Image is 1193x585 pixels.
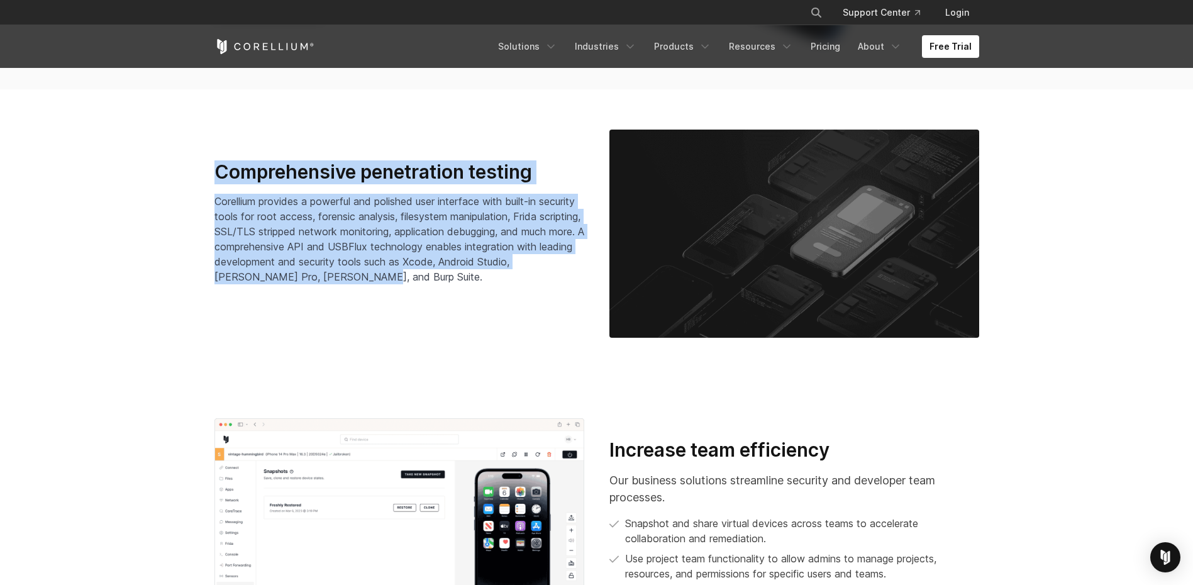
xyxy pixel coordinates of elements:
a: Solutions [491,35,565,58]
a: Resources [721,35,801,58]
a: Products [646,35,719,58]
span: Corellium provides a powerful and polished user interface with built-in security tools for root a... [214,195,584,283]
a: Corellium Home [214,39,314,54]
button: Search [805,1,828,24]
div: Open Intercom Messenger [1150,542,1180,572]
h3: Comprehensive penetration testing [214,160,584,184]
a: Login [935,1,979,24]
a: Support Center [833,1,930,24]
p: Our business solutions streamline security and developer team processes. [609,472,979,506]
a: About [850,35,909,58]
a: Free Trial [922,35,979,58]
h3: Increase team efficiency [609,438,979,462]
p: Use project team functionality to allow admins to manage projects, resources, and permissions for... [625,551,979,581]
a: Industries [567,35,644,58]
div: Navigation Menu [795,1,979,24]
img: Corellium_MobilePenTesting [609,130,979,338]
a: Pricing [803,35,848,58]
p: Snapshot and share virtual devices across teams to accelerate collaboration and remediation. [625,516,979,546]
div: Navigation Menu [491,35,979,58]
